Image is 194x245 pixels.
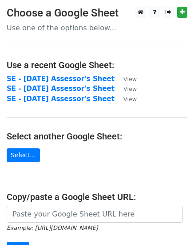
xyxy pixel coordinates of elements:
[7,192,187,202] h4: Copy/paste a Google Sheet URL:
[7,148,40,162] a: Select...
[7,95,115,103] a: SE - [DATE] Assessor's Sheet
[115,85,137,93] a: View
[7,225,98,231] small: Example: [URL][DOMAIN_NAME]
[7,23,187,33] p: Use one of the options below...
[7,75,115,83] a: SE - [DATE] Assessor's Sheet
[123,76,137,82] small: View
[7,7,187,20] h3: Choose a Google Sheet
[115,75,137,83] a: View
[7,85,115,93] a: SE - [DATE] Assessor's Sheet
[7,60,187,70] h4: Use a recent Google Sheet:
[115,95,137,103] a: View
[7,206,183,223] input: Paste your Google Sheet URL here
[123,86,137,92] small: View
[7,131,187,142] h4: Select another Google Sheet:
[123,96,137,102] small: View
